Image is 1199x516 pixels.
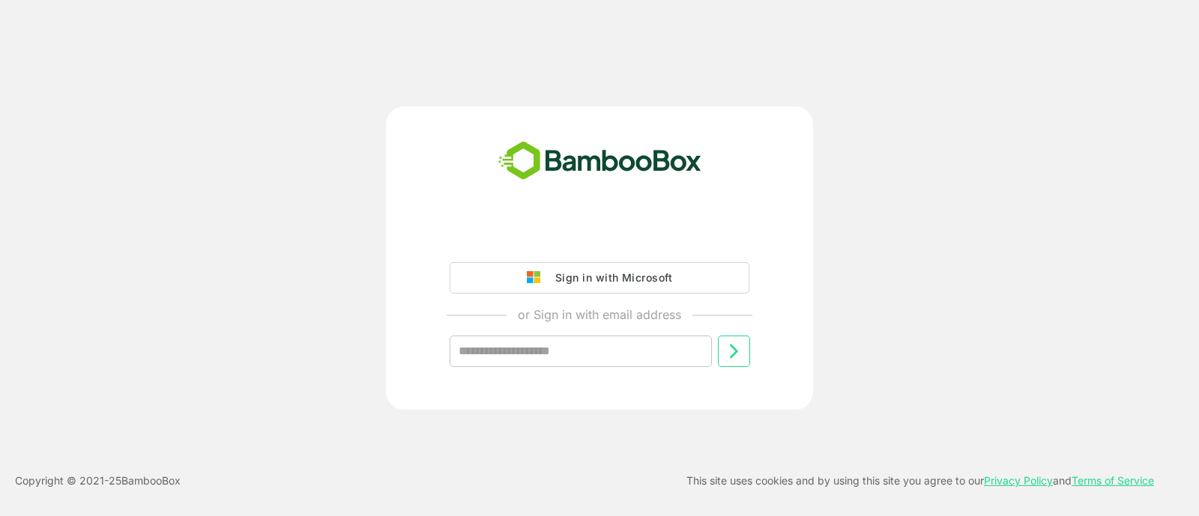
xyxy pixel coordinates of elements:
[984,474,1053,487] a: Privacy Policy
[1072,474,1154,487] a: Terms of Service
[686,472,1154,490] p: This site uses cookies and by using this site you agree to our and
[527,271,548,285] img: google
[548,268,672,288] div: Sign in with Microsoft
[490,136,710,186] img: bamboobox
[442,220,757,253] iframe: Sign in with Google Button
[450,262,749,294] button: Sign in with Microsoft
[15,472,181,490] p: Copyright © 2021- 25 BambooBox
[518,306,681,324] p: or Sign in with email address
